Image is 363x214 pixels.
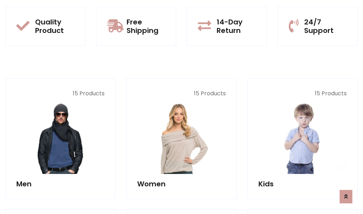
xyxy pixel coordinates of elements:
h5: 14-Day Return [217,18,256,35]
p: 15 Products [258,89,347,98]
h5: Kids [258,180,347,188]
p: 15 Products [16,89,105,98]
p: 15 Products [137,89,225,98]
h5: Men [16,180,105,188]
h5: Women [137,180,225,188]
h5: 24/7 Support [304,18,347,35]
h5: Free Shipping [127,18,165,35]
h5: Quality Product [35,18,74,35]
